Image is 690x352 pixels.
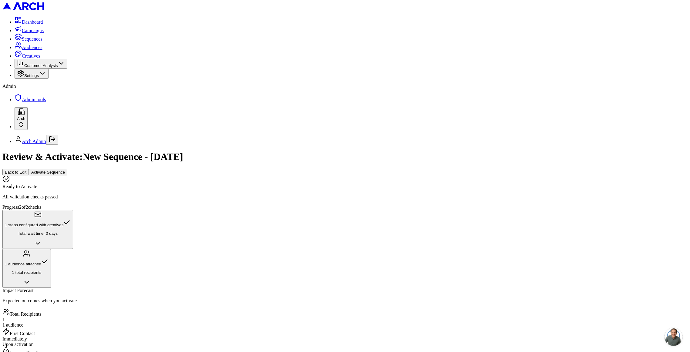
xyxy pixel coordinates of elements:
[2,288,688,293] div: Impact Forecast
[22,36,42,42] span: Sequences
[15,69,49,79] button: Settings
[15,59,67,69] button: Customer Analysis
[19,204,41,210] span: 2 of 2 checks
[15,53,40,58] a: Creatives
[15,19,43,25] a: Dashboard
[2,298,688,304] p: Expected outcomes when you activate
[24,63,58,68] span: Customer Analysis
[5,262,41,266] span: 1 audience attached
[2,184,688,189] div: Ready to Activate
[15,36,42,42] a: Sequences
[22,53,40,58] span: Creatives
[22,19,43,25] span: Dashboard
[24,73,39,78] span: Settings
[2,169,29,175] button: Back to Edit
[15,107,28,130] button: Arch
[2,151,688,162] h1: Review & Activate: New Sequence - [DATE]
[2,249,51,288] button: 1 audience attached1 total recipients
[10,331,35,336] span: First Contact
[2,342,688,347] div: Upon activation
[10,311,41,317] span: Total Recipients
[15,45,42,50] a: Audiences
[29,169,67,175] button: Activate Sequence
[22,28,44,33] span: Campaigns
[46,135,58,145] button: Log out
[2,317,688,322] div: 1
[5,270,49,275] p: 1 total recipients
[5,223,63,227] span: 1 steps configured with creatives
[665,328,683,346] div: Open chat
[22,45,42,50] span: Audiences
[2,322,688,328] div: 1 audience
[2,336,688,342] div: Immediately
[15,28,44,33] a: Campaigns
[22,139,46,144] a: Arch Admin
[2,84,688,89] div: Admin
[2,210,73,249] button: 1 steps configured with creativesTotal wait time: 0 days
[17,116,25,121] span: Arch
[22,97,46,102] span: Admin tools
[5,231,71,236] p: Total wait time: 0 days
[15,97,46,102] a: Admin tools
[2,194,688,200] p: All validation checks passed
[2,204,19,210] span: Progress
